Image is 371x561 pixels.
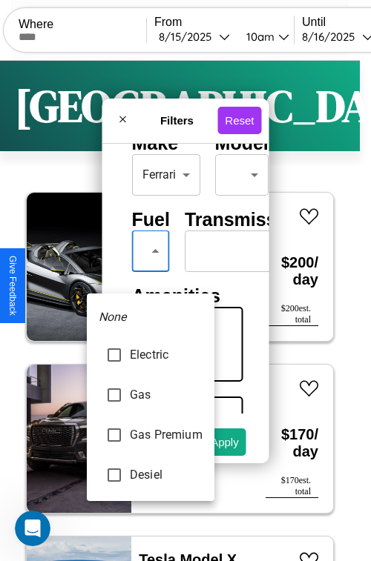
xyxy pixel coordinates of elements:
[130,386,203,404] span: Gas
[130,466,203,484] span: Desiel
[7,256,18,316] div: Give Feedback
[15,511,50,546] iframe: Intercom live chat
[99,308,127,326] em: None
[130,346,203,364] span: Electric
[130,426,203,444] span: Gas Premium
